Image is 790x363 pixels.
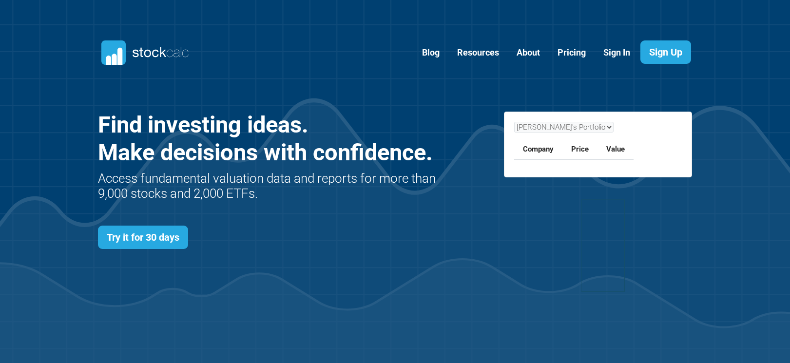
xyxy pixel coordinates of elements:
[450,41,506,65] a: Resources
[98,171,439,201] h2: Access fundamental valuation data and reports for more than 9,000 stocks and 2,000 ETFs.
[596,41,637,65] a: Sign In
[640,40,691,64] a: Sign Up
[597,140,634,159] th: Value
[550,41,593,65] a: Pricing
[562,140,597,159] th: Price
[509,41,547,65] a: About
[98,111,439,166] h1: Find investing ideas. Make decisions with confidence.
[98,226,188,249] a: Try it for 30 days
[514,140,562,159] th: Company
[415,41,447,65] a: Blog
